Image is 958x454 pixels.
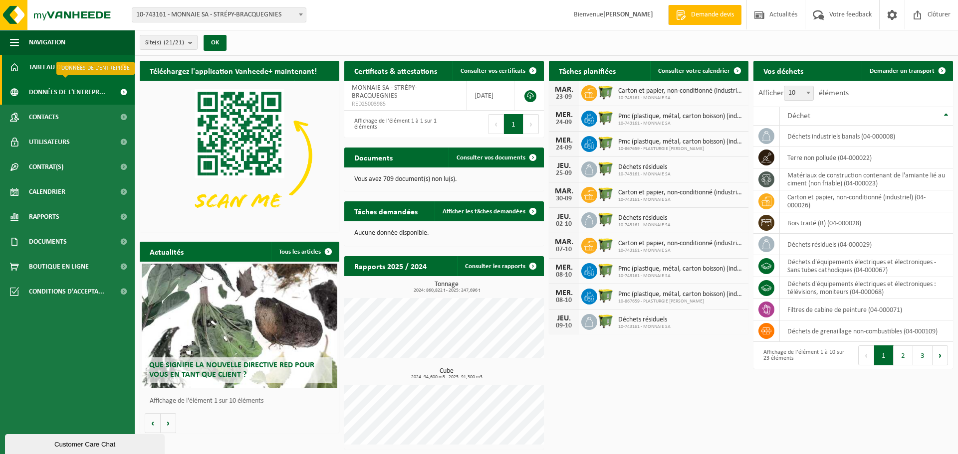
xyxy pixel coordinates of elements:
[145,413,161,433] button: Vorige
[780,126,953,147] td: déchets industriels banals (04-000008)
[618,324,671,330] span: 10-743161 - MONNAIE SA
[443,208,525,215] span: Afficher les tâches demandées
[140,61,327,80] h2: Téléchargez l'application Vanheede+ maintenant!
[554,94,574,101] div: 23-09
[140,35,198,50] button: Site(s)(21/21)
[933,345,948,365] button: Next
[753,61,813,80] h2: Vos déchets
[780,299,953,320] td: filtres de cabine de peinture (04-000071)
[352,100,459,108] span: RED25003985
[554,111,574,119] div: MER.
[344,256,437,276] h2: Rapports 2025 / 2024
[549,61,626,80] h2: Tâches planifiées
[554,238,574,246] div: MAR.
[780,277,953,299] td: déchets d'équipements électriques et électroniques : télévisions, moniteurs (04-000068)
[780,212,953,234] td: bois traité (B) (04-000028)
[597,312,614,329] img: WB-1100-HPE-GN-50
[784,86,814,101] span: 10
[29,154,63,179] span: Contrat(s)
[787,112,810,120] span: Déchet
[758,344,848,366] div: Affichage de l'élément 1 à 10 sur 23 éléments
[29,130,70,154] span: Utilisateurs
[870,68,935,74] span: Demander un transport
[597,84,614,101] img: WB-1100-HPE-GN-50
[349,368,544,380] h3: Cube
[554,297,574,304] div: 08-10
[161,413,176,433] button: Volgende
[862,61,952,81] a: Demander un transport
[618,248,743,254] span: 10-743161 - MONNAIE SA
[618,113,743,121] span: Pmc (plastique, métal, carton boisson) (industriel)
[780,190,953,212] td: carton et papier, non-conditionné (industriel) (04-000026)
[597,185,614,202] img: WB-1100-HPE-GN-50
[554,272,574,279] div: 08-10
[618,87,743,95] span: Carton et papier, non-conditionné (industriel)
[504,114,523,134] button: 1
[618,299,743,304] span: 10-867659 - PLASTURGIE [PERSON_NAME]
[29,80,105,105] span: Données de l'entrepr...
[554,145,574,151] div: 24-09
[271,242,338,262] a: Tous les articles
[132,7,306,22] span: 10-743161 - MONNAIE SA - STRÉPY-BRACQUEGNIES
[554,246,574,253] div: 07-10
[780,147,953,168] td: terre non polluée (04-000022)
[554,187,574,195] div: MAR.
[650,61,747,81] a: Consulter votre calendrier
[618,163,671,171] span: Déchets résiduels
[784,86,813,100] span: 10
[618,189,743,197] span: Carton et papier, non-conditionné (industriel)
[603,11,653,18] strong: [PERSON_NAME]
[874,345,894,365] button: 1
[145,35,184,50] span: Site(s)
[149,361,314,379] span: Que signifie la nouvelle directive RED pour vous en tant que client ?
[554,162,574,170] div: JEU.
[758,89,849,97] label: Afficher éléments
[913,345,933,365] button: 3
[780,168,953,190] td: matériaux de construction contenant de l'amiante lié au ciment (non friable) (04-000023)
[344,148,403,167] h2: Documents
[457,154,525,161] span: Consulter vos documents
[344,61,447,80] h2: Certificats & attestations
[554,322,574,329] div: 09-10
[858,345,874,365] button: Previous
[597,135,614,151] img: WB-1100-HPE-GN-50
[132,8,306,22] span: 10-743161 - MONNAIE SA - STRÉPY-BRACQUEGNIES
[597,287,614,304] img: WB-1100-HPE-GN-50
[140,242,194,261] h2: Actualités
[349,288,544,293] span: 2024: 860,822 t - 2025: 247,696 t
[449,148,543,167] a: Consulter vos documents
[618,316,671,324] span: Déchets résiduels
[461,68,525,74] span: Consulter vos certificats
[150,398,334,405] p: Affichage de l'élément 1 sur 10 éléments
[29,254,89,279] span: Boutique en ligne
[618,171,671,177] span: 10-743161 - MONNAIE SA
[5,432,167,454] iframe: chat widget
[618,273,743,279] span: 10-743161 - MONNAIE SA
[597,109,614,126] img: WB-1100-HPE-GN-50
[142,264,337,388] a: Que signifie la nouvelle directive RED pour vous en tant que client ?
[618,138,743,146] span: Pmc (plastique, métal, carton boisson) (industriel)
[618,240,743,248] span: Carton et papier, non-conditionné (industriel)
[435,201,543,221] a: Afficher les tâches demandées
[488,114,504,134] button: Previous
[523,114,539,134] button: Next
[618,291,743,299] span: Pmc (plastique, métal, carton boisson) (industriel)
[554,221,574,228] div: 02-10
[554,314,574,322] div: JEU.
[344,201,428,221] h2: Tâches demandées
[140,81,339,230] img: Download de VHEPlus App
[597,236,614,253] img: WB-1100-HPE-GN-50
[453,61,543,81] a: Consulter vos certificats
[204,35,227,51] button: OK
[554,86,574,94] div: MAR.
[354,230,534,237] p: Aucune donnée disponible.
[618,265,743,273] span: Pmc (plastique, métal, carton boisson) (industriel)
[352,84,417,100] span: MONNAIE SA - STRÉPY-BRACQUEGNIES
[658,68,730,74] span: Consulter votre calendrier
[618,197,743,203] span: 10-743161 - MONNAIE SA
[689,10,736,20] span: Demande devis
[618,222,671,228] span: 10-743161 - MONNAIE SA
[780,234,953,255] td: déchets résiduels (04-000029)
[554,195,574,202] div: 30-09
